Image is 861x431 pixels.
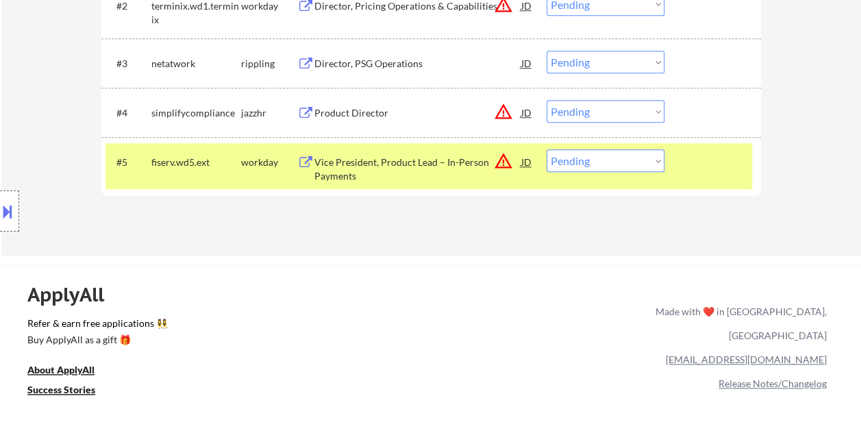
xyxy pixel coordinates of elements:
a: Buy ApplyAll as a gift 🎁 [27,333,164,350]
div: netatwork [151,57,241,71]
div: JD [520,100,534,125]
u: Success Stories [27,384,95,395]
a: Release Notes/Changelog [719,378,827,389]
button: warning_amber [494,102,513,121]
div: Made with ❤️ in [GEOGRAPHIC_DATA], [GEOGRAPHIC_DATA] [650,299,827,347]
div: workday [241,156,297,169]
a: Success Stories [27,383,114,400]
div: jazzhr [241,106,297,120]
div: #3 [116,57,140,71]
div: Product Director [314,106,521,120]
button: warning_amber [494,151,513,171]
a: About ApplyAll [27,363,114,380]
u: About ApplyAll [27,364,95,375]
a: [EMAIL_ADDRESS][DOMAIN_NAME] [666,354,827,365]
div: JD [520,149,534,174]
div: Director, PSG Operations [314,57,521,71]
div: Buy ApplyAll as a gift 🎁 [27,335,164,345]
div: Vice President, Product Lead – In-Person Payments [314,156,521,182]
div: JD [520,51,534,75]
div: rippling [241,57,297,71]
